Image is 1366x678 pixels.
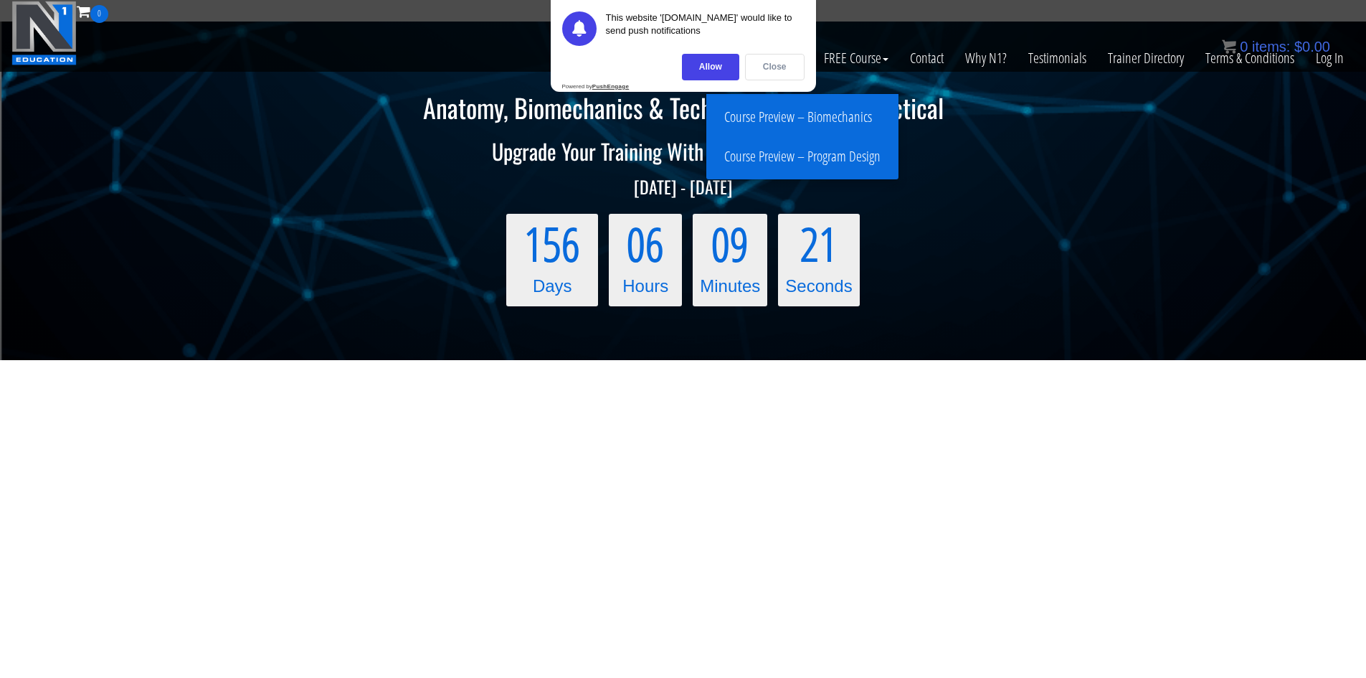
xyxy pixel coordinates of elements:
[701,202,759,286] span: 09
[77,1,108,21] a: 0
[11,1,77,65] img: n1-education
[789,202,848,286] span: 21
[1195,23,1305,93] a: Terms & Conditions
[90,5,108,23] span: 0
[745,54,805,80] div: Close
[899,23,954,93] a: Contact
[682,54,739,80] div: Allow
[1018,23,1097,93] a: Testimonials
[513,202,591,286] span: 156
[813,23,899,93] a: FREE Course
[785,270,852,299] div: Seconds
[700,270,760,299] div: Minutes
[616,270,675,299] div: Hours
[592,83,629,90] strong: PushEngage
[1294,39,1302,55] span: $
[1097,23,1195,93] a: Trainer Directory
[513,270,591,299] div: Days
[1252,39,1290,55] span: items:
[710,105,895,130] a: Course Preview – Biomechanics
[1294,39,1330,55] bdi: 0.00
[562,83,630,90] div: Powered by
[616,202,675,286] span: 06
[606,11,805,46] div: This website '[DOMAIN_NAME]' would like to send push notifications
[954,23,1018,93] a: Why N1?
[1240,39,1248,55] span: 0
[1305,23,1355,93] a: Log In
[1222,39,1236,54] img: icon11.png
[710,144,895,169] a: Course Preview – Program Design
[1222,39,1330,55] a: 0 items: $0.00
